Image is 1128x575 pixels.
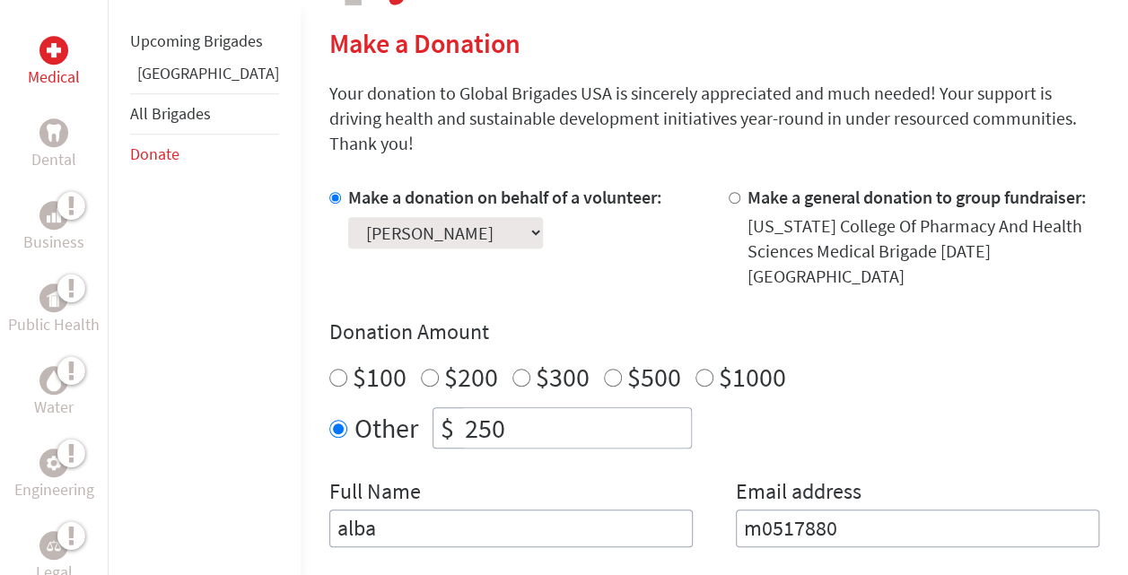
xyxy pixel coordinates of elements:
[536,360,590,394] label: $300
[14,477,94,502] p: Engineering
[461,408,691,448] input: Enter Amount
[31,147,76,172] p: Dental
[130,93,279,135] li: All Brigades
[736,477,861,510] label: Email address
[8,283,100,337] a: Public HealthPublic Health
[23,230,84,255] p: Business
[39,36,68,65] div: Medical
[34,366,74,420] a: WaterWater
[748,213,1099,289] div: [US_STATE] College Of Pharmacy And Health Sciences Medical Brigade [DATE] [GEOGRAPHIC_DATA]
[719,360,786,394] label: $1000
[137,63,279,83] a: [GEOGRAPHIC_DATA]
[47,124,61,141] img: Dental
[34,395,74,420] p: Water
[354,407,418,449] label: Other
[130,103,211,124] a: All Brigades
[8,312,100,337] p: Public Health
[28,36,80,90] a: MedicalMedical
[39,531,68,560] div: Legal Empowerment
[627,360,681,394] label: $500
[444,360,498,394] label: $200
[348,186,662,208] label: Make a donation on behalf of a volunteer:
[14,449,94,502] a: EngineeringEngineering
[329,318,1099,346] h4: Donation Amount
[47,43,61,57] img: Medical
[47,540,61,551] img: Legal Empowerment
[353,360,407,394] label: $100
[39,449,68,477] div: Engineering
[39,366,68,395] div: Water
[47,456,61,470] img: Engineering
[130,61,279,93] li: Panama
[47,289,61,307] img: Public Health
[130,144,179,164] a: Donate
[329,510,693,547] input: Enter Full Name
[130,30,263,51] a: Upcoming Brigades
[28,65,80,90] p: Medical
[433,408,461,448] div: $
[748,186,1087,208] label: Make a general donation to group fundraiser:
[31,118,76,172] a: DentalDental
[329,81,1099,156] p: Your donation to Global Brigades USA is sincerely appreciated and much needed! Your support is dr...
[39,201,68,230] div: Business
[47,370,61,390] img: Water
[130,22,279,61] li: Upcoming Brigades
[329,27,1099,59] h2: Make a Donation
[23,201,84,255] a: BusinessBusiness
[47,208,61,222] img: Business
[736,510,1099,547] input: Your Email
[329,477,421,510] label: Full Name
[130,135,279,174] li: Donate
[39,118,68,147] div: Dental
[39,283,68,312] div: Public Health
